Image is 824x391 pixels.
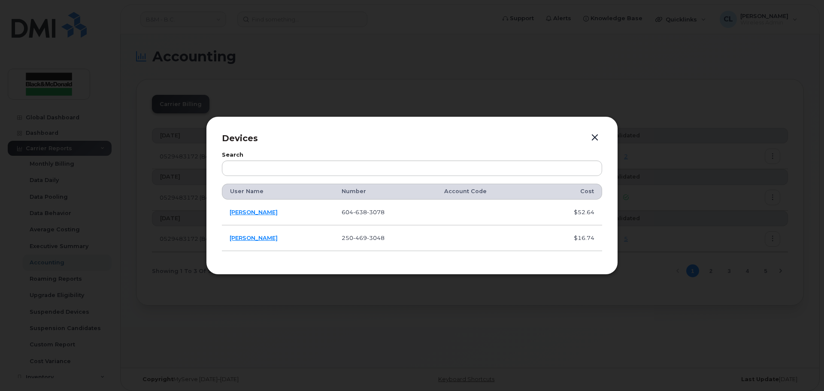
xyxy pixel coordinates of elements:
label: Search [222,152,602,158]
td: $16.74 [539,225,602,251]
th: Account Code [436,184,539,199]
th: User Name [222,184,334,199]
span: 638 [353,209,367,215]
span: 250 [342,234,385,241]
span: 3078 [367,209,385,215]
th: Number [334,184,437,199]
a: [PERSON_NAME] [230,234,278,241]
span: 3048 [367,234,385,241]
p: Devices [222,132,602,145]
a: [PERSON_NAME] [230,209,278,215]
td: $52.64 [539,200,602,225]
span: 604 [342,209,385,215]
th: Cost [539,184,602,199]
span: 469 [353,234,367,241]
